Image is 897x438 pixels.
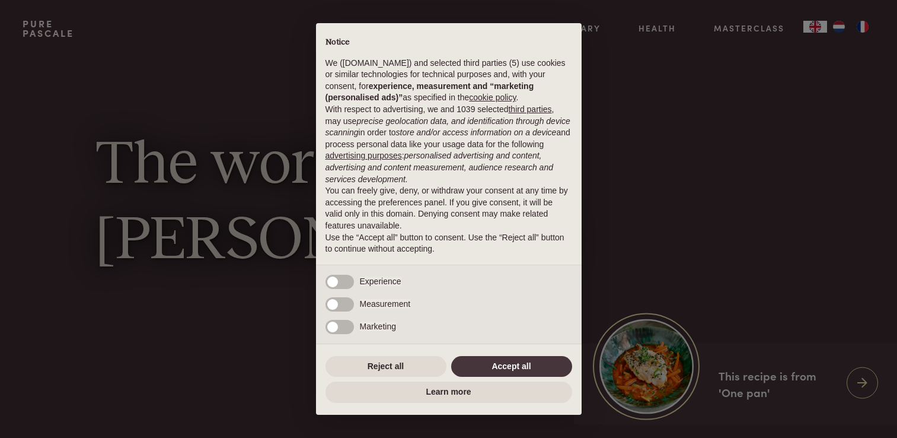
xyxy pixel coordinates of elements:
a: cookie policy [469,93,516,102]
h2: Notice [325,37,572,48]
button: third parties [508,104,551,116]
span: Experience [360,277,401,286]
strong: experience, measurement and “marketing (personalised ads)” [325,81,534,103]
em: precise geolocation data, and identification through device scanning [325,116,570,138]
em: personalised advertising and content, advertising and content measurement, audience research and ... [325,151,553,183]
p: Use the “Accept all” button to consent. Use the “Reject all” button to continue without accepting. [325,232,572,255]
p: With respect to advertising, we and 1039 selected , may use in order to and process personal data... [325,104,572,185]
em: store and/or access information on a device [396,128,557,137]
button: Learn more [325,382,572,403]
button: Reject all [325,356,446,377]
button: advertising purposes [325,150,402,162]
p: You can freely give, deny, or withdraw your consent at any time by accessing the preferences pane... [325,185,572,231]
p: We ([DOMAIN_NAME]) and selected third parties (5) use cookies or similar technologies for technic... [325,58,572,104]
span: Measurement [360,299,411,309]
span: Marketing [360,322,396,331]
button: Accept all [451,356,572,377]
